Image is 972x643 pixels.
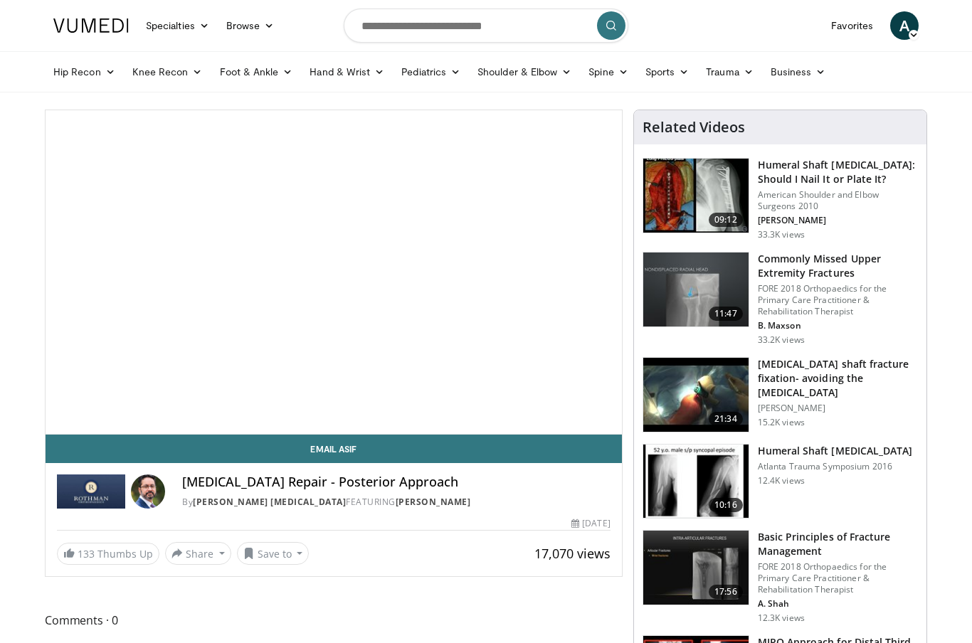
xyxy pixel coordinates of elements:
[393,58,469,86] a: Pediatrics
[762,58,835,86] a: Business
[643,531,749,605] img: bc1996f8-a33c-46db-95f7-836c2427973f.150x105_q85_crop-smart_upscale.jpg
[643,358,749,432] img: 242296_0001_1.png.150x105_q85_crop-smart_upscale.jpg
[57,543,159,565] a: 133 Thumbs Up
[46,110,622,435] video-js: Video Player
[643,253,749,326] img: b2c65235-e098-4cd2-ab0f-914df5e3e270.150x105_q85_crop-smart_upscale.jpg
[211,58,302,86] a: Foot & Ankle
[709,412,743,426] span: 21:34
[53,18,129,33] img: VuMedi Logo
[709,498,743,512] span: 10:16
[697,58,762,86] a: Trauma
[758,357,918,400] h3: [MEDICAL_DATA] shaft fracture fixation- avoiding the [MEDICAL_DATA]
[758,229,805,240] p: 33.3K views
[709,585,743,599] span: 17:56
[46,435,622,463] a: Email Asif
[758,334,805,346] p: 33.2K views
[758,475,805,487] p: 12.4K views
[758,417,805,428] p: 15.2K views
[78,547,95,560] span: 133
[469,58,580,86] a: Shoulder & Elbow
[758,530,918,558] h3: Basic Principles of Fracture Management
[237,542,310,565] button: Save to
[758,252,918,280] h3: Commonly Missed Upper Extremity Fractures
[758,612,805,624] p: 12.3K views
[571,517,610,530] div: [DATE]
[57,474,125,509] img: Rothman Hand Surgery
[758,561,918,595] p: FORE 2018 Orthopaedics for the Primary Care Practitioner & Rehabilitation Therapist
[643,530,918,624] a: 17:56 Basic Principles of Fracture Management FORE 2018 Orthopaedics for the Primary Care Practit...
[637,58,698,86] a: Sports
[758,215,918,226] p: [PERSON_NAME]
[534,545,611,562] span: 17,070 views
[709,307,743,321] span: 11:47
[193,496,346,508] a: [PERSON_NAME] [MEDICAL_DATA]
[396,496,471,508] a: [PERSON_NAME]
[643,119,745,136] h4: Related Videos
[137,11,218,40] a: Specialties
[758,189,918,212] p: American Shoulder and Elbow Surgeons 2010
[580,58,636,86] a: Spine
[182,496,611,509] div: By FEATURING
[643,159,749,233] img: sot_1.png.150x105_q85_crop-smart_upscale.jpg
[643,252,918,346] a: 11:47 Commonly Missed Upper Extremity Fractures FORE 2018 Orthopaedics for the Primary Care Pract...
[131,474,165,509] img: Avatar
[758,158,918,186] h3: Humeral Shaft [MEDICAL_DATA]: Should I Nail It or Plate It?
[301,58,393,86] a: Hand & Wrist
[124,58,211,86] a: Knee Recon
[45,611,623,629] span: Comments 0
[709,213,743,227] span: 09:12
[218,11,283,40] a: Browse
[758,320,918,331] p: B. Maxson
[344,9,628,43] input: Search topics, interventions
[758,598,918,610] p: A. Shah
[643,357,918,432] a: 21:34 [MEDICAL_DATA] shaft fracture fixation- avoiding the [MEDICAL_DATA] [PERSON_NAME] 15.2K views
[823,11,882,40] a: Favorites
[643,158,918,240] a: 09:12 Humeral Shaft [MEDICAL_DATA]: Should I Nail It or Plate It? American Shoulder and Elbow Sur...
[890,11,919,40] a: A
[758,283,918,317] p: FORE 2018 Orthopaedics for the Primary Care Practitioner & Rehabilitation Therapist
[758,461,913,472] p: Atlanta Trauma Symposium 2016
[758,403,918,414] p: [PERSON_NAME]
[643,445,749,519] img: 07b752e8-97b8-4335-b758-0a065a348e4e.150x105_q85_crop-smart_upscale.jpg
[643,444,918,519] a: 10:16 Humeral Shaft [MEDICAL_DATA] Atlanta Trauma Symposium 2016 12.4K views
[758,444,913,458] h3: Humeral Shaft [MEDICAL_DATA]
[182,474,611,490] h4: [MEDICAL_DATA] Repair - Posterior Approach
[45,58,124,86] a: Hip Recon
[165,542,231,565] button: Share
